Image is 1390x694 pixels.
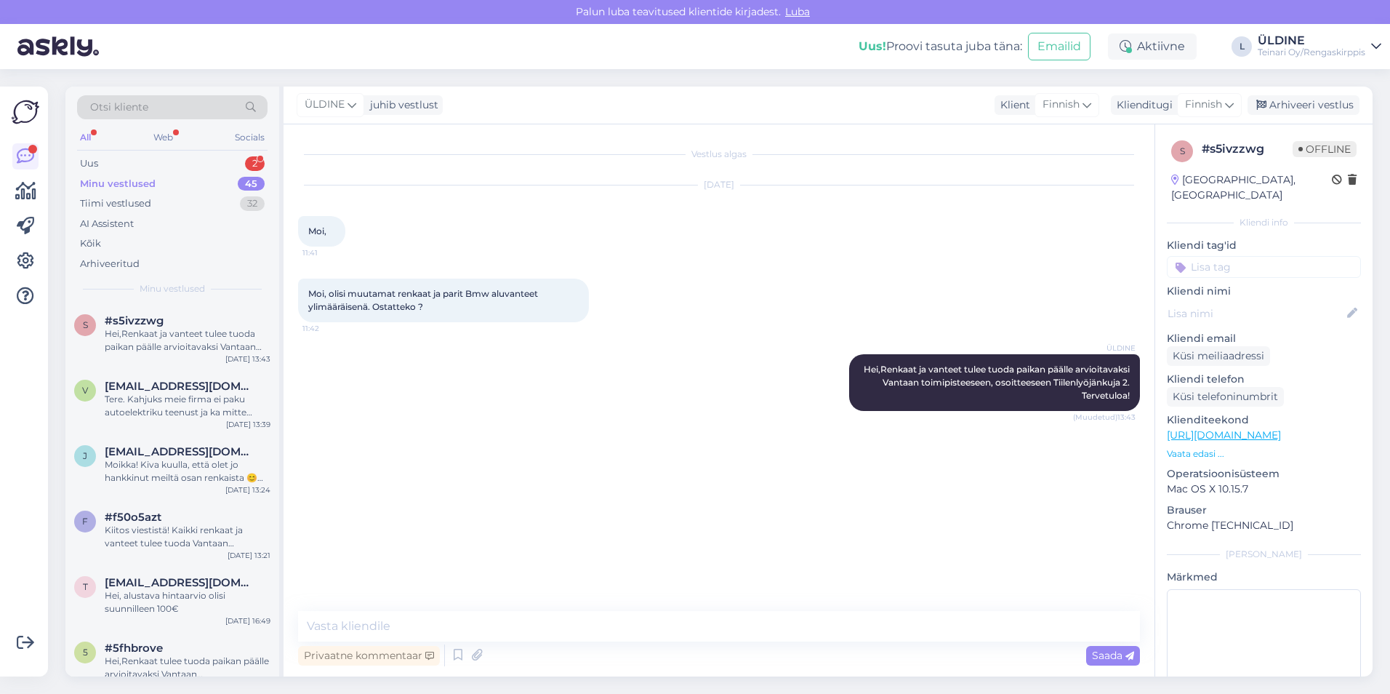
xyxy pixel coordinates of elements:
div: Arhiveeri vestlus [1248,95,1359,115]
div: Uus [80,156,98,171]
span: t [83,581,88,592]
span: jessellb1@gmail.com [105,445,256,458]
span: Finnish [1185,97,1222,113]
span: #s5ivzzwg [105,314,164,327]
div: Aktiivne [1108,33,1197,60]
div: [DATE] 13:39 [226,419,270,430]
div: L [1232,36,1252,57]
div: [DATE] [298,178,1140,191]
p: Vaata edasi ... [1167,447,1361,460]
span: 11:41 [302,247,357,258]
span: Moi, olisi muutamat renkaat ja parit Bmw aluvanteet ylimääräisenä. Ostatteko ? [308,288,540,312]
p: Operatsioonisüsteem [1167,466,1361,482]
b: Uus! [859,39,886,53]
div: Moikka! Kiva kuulla, että olet jo hankkinut meiltä osan renkaista 😊 Valitettavasti emme kuitenkaa... [105,458,270,484]
p: Brauser [1167,503,1361,518]
span: s [83,319,88,330]
p: Kliendi tag'id [1167,238,1361,253]
span: ÜLDINE [305,97,345,113]
span: tiia.rosenlund@gmail.com [105,576,256,589]
div: Arhiveeritud [80,257,140,271]
div: Hei,Renkaat ja vanteet tulee tuoda paikan päälle arvioitavaksi Vantaan toimipisteeseen, osoittees... [105,327,270,354]
p: Kliendi nimi [1167,284,1361,299]
span: Hei,Renkaat ja vanteet tulee tuoda paikan päälle arvioitavaksi Vantaan toimipisteeseen, osoittees... [864,364,1132,401]
span: Offline [1293,141,1357,157]
p: Kliendi email [1167,331,1361,346]
a: ÜLDINETeinari Oy/Rengaskirppis [1258,35,1381,58]
span: v.shirshov@ukr.net [105,380,256,393]
div: ÜLDINE [1258,35,1365,47]
div: 32 [240,196,265,211]
div: Socials [232,128,268,147]
div: Kiitos viestistä! Kaikki renkaat ja vanteet tulee tuoda Vantaan toimipisteellemme arvioitavaksi. ... [105,524,270,550]
div: 45 [238,177,265,191]
div: [DATE] 13:24 [225,484,270,495]
div: [DATE] 16:49 [225,615,270,626]
div: [DATE] 13:21 [228,550,270,561]
span: Finnish [1042,97,1080,113]
div: Proovi tasuta juba täna: [859,38,1022,55]
div: 2 [245,156,265,171]
span: 11:42 [302,323,357,334]
div: Kliendi info [1167,216,1361,229]
span: f [82,516,88,527]
div: Küsi telefoninumbrit [1167,387,1284,407]
div: [PERSON_NAME] [1167,548,1361,561]
div: Kõik [80,236,101,251]
span: s [1180,145,1185,156]
span: j [83,450,87,461]
div: Klient [995,97,1030,113]
div: Klienditugi [1111,97,1173,113]
div: # s5ivzzwg [1202,140,1293,158]
p: Klienditeekond [1167,412,1361,428]
span: (Muudetud) 13:43 [1073,412,1136,423]
div: Web [150,128,176,147]
div: Minu vestlused [80,177,156,191]
span: #5fhbrove [105,642,163,655]
div: Hei,Renkaat tulee tuoda paikan päälle arvioitavaksi Vantaan toimipisteeseen, osoitteeseen Tiilenl... [105,655,270,681]
span: #f50o5azt [105,511,161,524]
div: All [77,128,94,147]
div: [GEOGRAPHIC_DATA], [GEOGRAPHIC_DATA] [1171,172,1332,203]
p: Mac OS X 10.15.7 [1167,482,1361,497]
span: Otsi kliente [90,100,148,115]
div: Hei, alustava hintaarvio olisi suunnilleen 100€ [105,589,270,615]
span: 5 [83,647,88,658]
div: Vestlus algas [298,148,1140,161]
div: Tiimi vestlused [80,196,151,211]
a: [URL][DOMAIN_NAME] [1167,428,1281,442]
img: Askly Logo [12,98,39,126]
p: Kliendi telefon [1167,372,1361,387]
span: Minu vestlused [140,282,205,295]
div: Tere. Kahjuks meie firma ei paku autoelektriku teenust ja ka mitte diagnostikat. Meie tegeleme ai... [105,393,270,419]
span: Saada [1092,649,1134,662]
input: Lisa nimi [1168,306,1344,322]
div: [DATE] 13:43 [225,354,270,364]
p: Chrome [TECHNICAL_ID] [1167,518,1361,533]
p: Märkmed [1167,570,1361,585]
div: Privaatne kommentaar [298,646,440,666]
input: Lisa tag [1167,256,1361,278]
span: ÜLDINE [1081,343,1136,354]
div: Teinari Oy/Rengaskirppis [1258,47,1365,58]
div: Küsi meiliaadressi [1167,346,1270,366]
span: Luba [781,5,814,18]
span: Moi, [308,226,326,236]
div: AI Assistent [80,217,134,231]
button: Emailid [1028,33,1090,60]
span: v [82,385,88,396]
div: juhib vestlust [364,97,438,113]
